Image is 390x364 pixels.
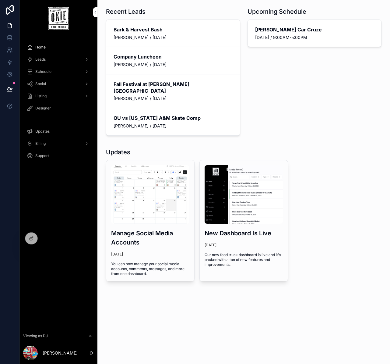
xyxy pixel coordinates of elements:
[23,150,94,161] a: Support
[35,153,49,158] span: Support
[23,54,94,65] a: Leads
[114,62,233,68] span: [PERSON_NAME] / [DATE]
[199,160,288,281] a: new-dashboard.jpgNew Dashboard Is Live[DATE]Our new food truck dashboard is live and it's packed ...
[23,66,94,77] a: Schedule
[114,34,233,41] span: [PERSON_NAME] / [DATE]
[23,91,94,102] a: Listing
[255,34,374,41] span: [DATE] / 9:00AM-5:00PM
[23,78,94,89] a: Social
[35,69,51,74] span: Schedule
[114,53,233,60] h2: Company Luncheon
[111,229,189,247] h3: Manage Social Media Accounts
[48,7,69,30] img: App logo
[114,115,233,121] h2: OU vs [US_STATE] A&M Skate Comp
[106,148,130,156] h1: Updates
[205,243,216,248] p: [DATE]
[19,37,97,169] div: scrollable content
[35,94,47,98] span: Listing
[106,47,240,74] a: Company Luncheon[PERSON_NAME] / [DATE]
[35,81,46,86] span: Social
[23,138,94,149] a: Billing
[106,160,195,281] a: 35142-social.pngManage Social Media Accounts[DATE]You can now manage your social media accounts, ...
[205,165,283,224] img: new-dashboard.jpg
[114,26,233,33] h2: Bark & Harvest Bash
[114,95,233,102] span: [PERSON_NAME] / [DATE]
[35,141,46,146] span: Billing
[35,106,51,111] span: Designer
[111,165,189,224] img: 35142-social.png
[114,81,233,94] h2: Fall Festival at [PERSON_NAME][GEOGRAPHIC_DATA]
[205,252,283,267] span: Our new food truck dashboard is live and it's packed with a ton of new features and improvements.
[114,123,233,129] span: [PERSON_NAME] / [DATE]
[106,7,146,16] h1: Recent Leads
[111,252,123,257] p: [DATE]
[106,108,240,135] a: OU vs [US_STATE] A&M Skate Comp[PERSON_NAME] / [DATE]
[35,45,46,50] span: Home
[106,20,240,47] a: Bark & Harvest Bash[PERSON_NAME] / [DATE]
[43,350,78,356] p: [PERSON_NAME]
[23,334,48,338] span: Viewing as DJ
[23,42,94,53] a: Home
[35,129,50,134] span: Updates
[111,262,189,276] span: You can now manage your social media accounts, comments, messages, and more from one dashboard.
[255,26,374,33] h2: [PERSON_NAME] Car Cruze
[23,103,94,114] a: Designer
[23,126,94,137] a: Updates
[205,229,283,238] h3: New Dashboard Is Live
[35,57,46,62] span: Leads
[106,74,240,108] a: Fall Festival at [PERSON_NAME][GEOGRAPHIC_DATA][PERSON_NAME] / [DATE]
[248,7,306,16] h1: Upcoming Schedule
